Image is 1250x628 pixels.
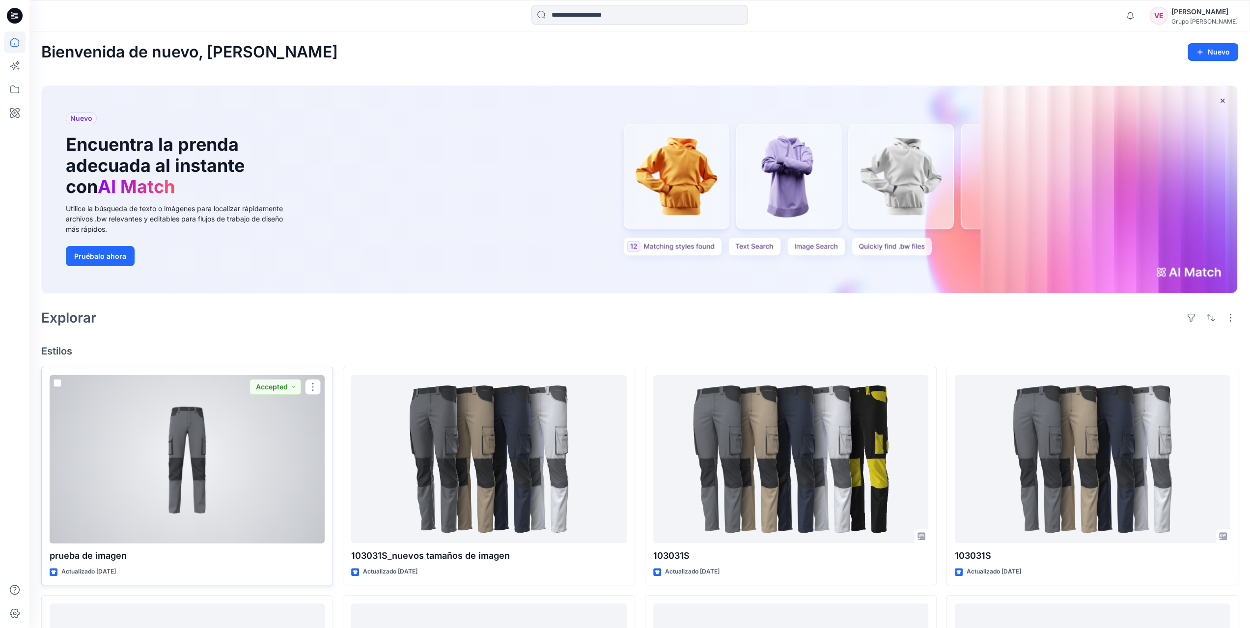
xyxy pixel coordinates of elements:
font: Actualizado [DATE] [61,568,116,575]
font: 103031S [653,550,690,561]
font: Actualizado [DATE] [363,568,417,575]
font: Actualizado [DATE] [665,568,720,575]
font: Bienvenida de nuevo, [PERSON_NAME] [41,42,338,61]
font: Grupo [PERSON_NAME] [1171,18,1238,25]
a: prueba de imagen [50,375,325,544]
a: 103031S [653,375,928,544]
font: Actualizado [DATE] [967,568,1021,575]
font: AI Match [98,176,175,197]
a: 103031S [955,375,1230,544]
font: 103031S_nuevos tamaños de imagen [351,550,510,561]
font: Encuentra la prenda adecuada al instante con [66,134,245,197]
font: 103031S [955,550,991,561]
font: Pruébalo ahora [74,252,126,260]
button: Pruébalo ahora [66,246,135,266]
font: Utilice la búsqueda de texto o imágenes para localizar rápidamente archivos .bw relevantes y edit... [66,204,283,233]
font: prueba de imagen [50,550,127,561]
font: [PERSON_NAME] [1171,7,1228,16]
font: VE [1154,11,1164,20]
font: Nuevo [70,114,92,122]
font: Estilos [41,345,72,357]
a: 103031S_nuevos tamaños de imagen [351,375,626,544]
button: Nuevo [1188,43,1238,61]
font: Explorar [41,309,96,326]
